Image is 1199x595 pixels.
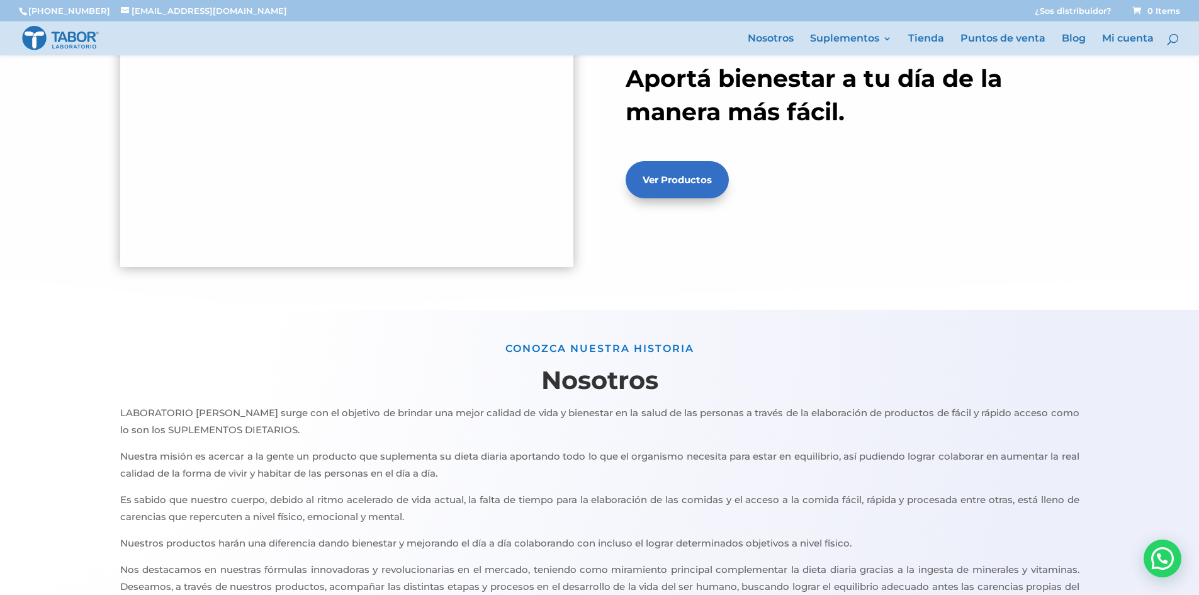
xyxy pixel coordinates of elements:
[505,343,694,354] span: CONOZCA NUESTRA HISTORIA
[626,161,729,198] a: Ver Productos
[1144,540,1181,577] div: Hola! Cómo puedo ayudarte? WhatsApp contact
[960,34,1045,55] a: Puntos de venta
[121,6,287,16] a: [EMAIL_ADDRESS][DOMAIN_NAME]
[120,404,1079,448] p: LABORATORIO [PERSON_NAME] surge con el objetivo de brindar una mejor calidad de vida y bienestar ...
[1035,7,1112,21] a: ¿Sos distribuidor?
[120,363,1079,404] h2: Nosotros
[626,64,1002,127] span: Aportá bienestar a tu día de la manera más fácil.
[1130,6,1180,16] a: 0 Items
[1133,6,1180,16] span: 0 Items
[810,34,892,55] a: Suplementos
[120,491,1079,535] p: Es sabido que nuestro cuerpo, debido al ritmo acelerado de vida actual, la falta de tiempo para l...
[1062,34,1086,55] a: Blog
[120,448,1079,491] p: Nuestra misión es acercar a la gente un producto que suplementa su dieta diaria aportando todo lo...
[28,6,110,16] a: [PHONE_NUMBER]
[908,34,944,55] a: Tienda
[21,25,99,52] img: Laboratorio Tabor
[748,34,794,55] a: Nosotros
[120,535,1079,561] p: Nuestros productos harán una diferencia dando bienestar y mejorando el día a día colaborando con ...
[1102,34,1154,55] a: Mi cuenta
